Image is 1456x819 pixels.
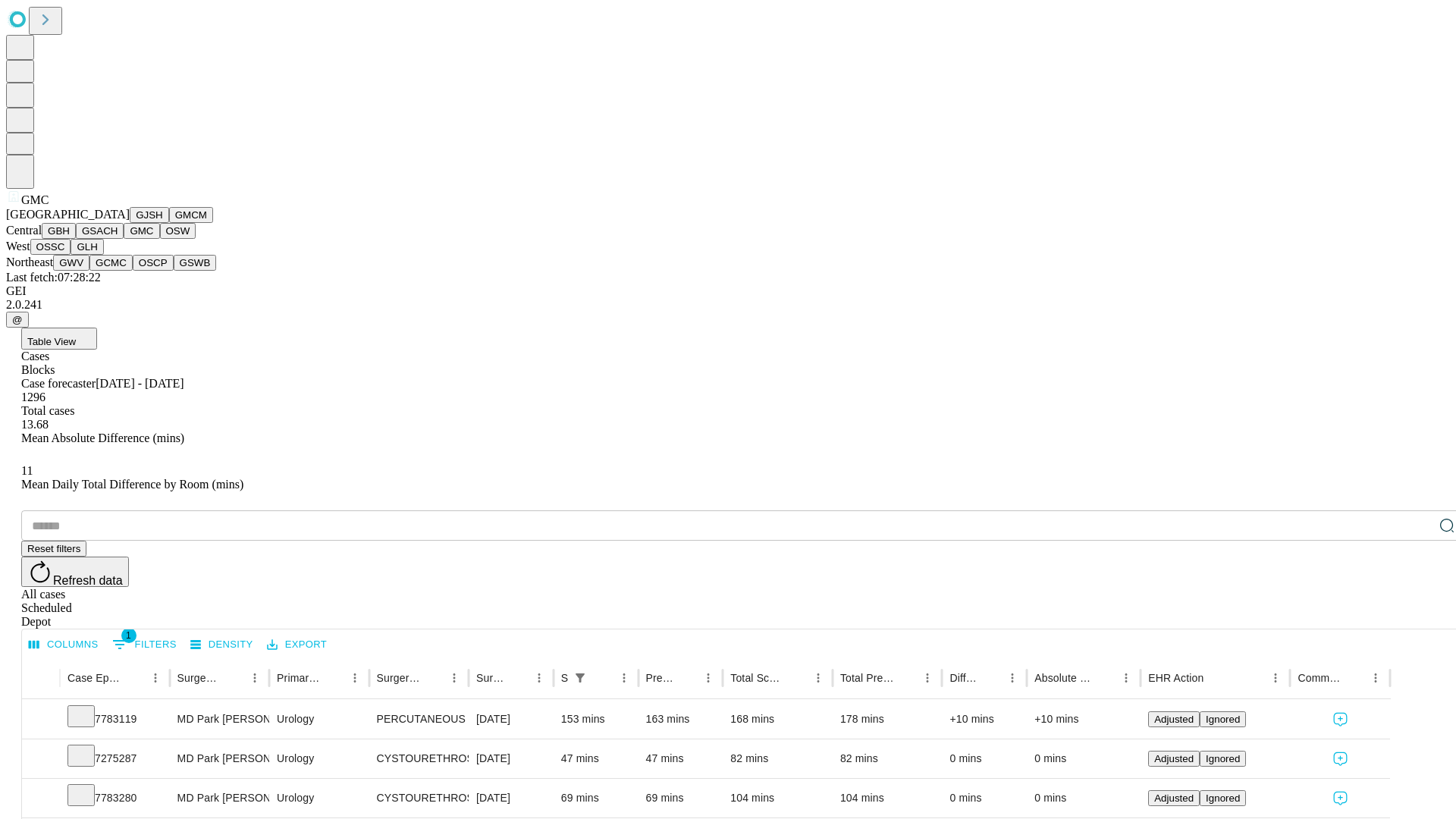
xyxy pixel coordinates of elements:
button: Menu [1265,667,1286,689]
span: 1296 [21,391,45,403]
div: GEI [6,284,1450,298]
div: 178 mins [840,700,935,739]
span: Ignored [1206,753,1240,764]
button: Sort [1205,667,1226,689]
div: PERCUTANEOUS NEPHROSTOLITHOTOMY OVER 2CM [377,700,461,739]
button: Sort [676,667,698,689]
div: 0 mins [1034,739,1133,778]
button: Menu [444,667,465,689]
span: Northeast [6,256,53,268]
button: Show filters [570,667,591,689]
span: 1 [121,628,136,643]
div: 168 mins [730,700,825,739]
div: Surgery Name [377,672,421,684]
div: +10 mins [949,700,1019,739]
button: OSCP [133,255,174,271]
button: Density [187,633,257,657]
button: Menu [1116,667,1137,689]
div: 0 mins [949,779,1019,817]
div: Scheduled In Room Duration [561,672,568,684]
button: Reset filters [21,541,86,557]
button: Sort [896,667,917,689]
button: Menu [917,667,938,689]
div: Absolute Difference [1034,672,1093,684]
span: Reset filters [27,543,80,554]
button: Expand [30,746,52,773]
span: 11 [21,464,33,477]
button: GWV [53,255,89,271]
span: [DATE] - [DATE] [96,377,184,390]
span: Ignored [1206,714,1240,725]
span: Refresh data [53,574,123,587]
div: Urology [277,739,361,778]
div: [DATE] [476,739,546,778]
div: MD Park [PERSON_NAME] [177,779,262,817]
div: 69 mins [561,779,631,817]
span: GMC [21,193,49,206]
button: Sort [1344,667,1365,689]
button: Expand [30,707,52,733]
button: GJSH [130,207,169,223]
button: Ignored [1200,711,1246,727]
div: Total Predicted Duration [840,672,895,684]
button: GSWB [174,255,217,271]
button: Adjusted [1148,790,1200,806]
span: Case forecaster [21,377,96,390]
button: Export [263,633,331,657]
button: GLH [71,239,103,255]
div: 7783119 [67,700,162,739]
button: Menu [698,667,719,689]
button: Sort [124,667,145,689]
div: Total Scheduled Duration [730,672,785,684]
button: Sort [422,667,444,689]
div: 82 mins [840,739,935,778]
span: Total cases [21,404,74,417]
div: MD Park [PERSON_NAME] [177,739,262,778]
span: Mean Daily Total Difference by Room (mins) [21,478,243,491]
span: Ignored [1206,792,1240,804]
button: GMC [124,223,159,239]
div: Predicted In Room Duration [646,672,676,684]
span: Adjusted [1154,792,1194,804]
button: Table View [21,328,97,350]
span: @ [12,314,23,325]
button: GBH [42,223,76,239]
div: 0 mins [949,739,1019,778]
span: West [6,240,30,253]
button: Ignored [1200,751,1246,767]
span: Adjusted [1154,753,1194,764]
button: Adjusted [1148,751,1200,767]
div: 7783280 [67,779,162,817]
div: [DATE] [476,779,546,817]
div: Comments [1298,672,1341,684]
button: @ [6,312,29,328]
button: Sort [786,667,808,689]
div: [DATE] [476,700,546,739]
div: Surgery Date [476,672,506,684]
div: 69 mins [646,779,716,817]
div: Case Epic Id [67,672,122,684]
button: GSACH [76,223,124,239]
span: Table View [27,336,76,347]
div: 82 mins [730,739,825,778]
div: 47 mins [646,739,716,778]
div: Difference [949,672,979,684]
div: Surgeon Name [177,672,221,684]
div: 1 active filter [570,667,591,689]
span: Adjusted [1154,714,1194,725]
button: Ignored [1200,790,1246,806]
button: GMCM [169,207,213,223]
div: +10 mins [1034,700,1133,739]
button: Sort [981,667,1002,689]
div: 47 mins [561,739,631,778]
button: Sort [1094,667,1116,689]
div: CYSTOURETHROSCOPY [MEDICAL_DATA] WITH [MEDICAL_DATA] [377,779,461,817]
button: Menu [344,667,366,689]
button: OSW [160,223,196,239]
button: Menu [1365,667,1386,689]
button: Menu [244,667,265,689]
div: 2.0.241 [6,298,1450,312]
button: Sort [507,667,529,689]
span: [GEOGRAPHIC_DATA] [6,208,130,221]
button: Sort [323,667,344,689]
